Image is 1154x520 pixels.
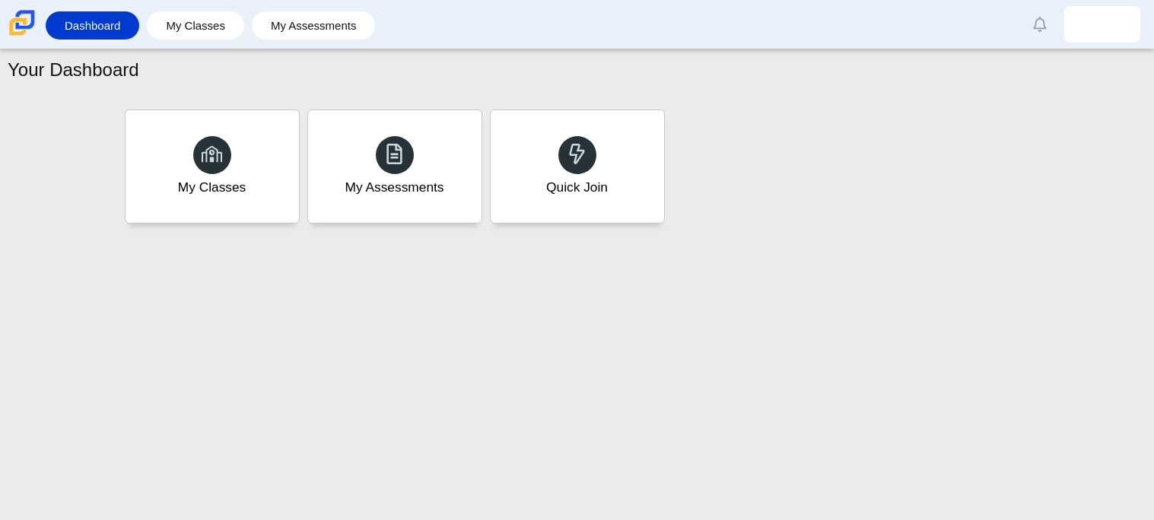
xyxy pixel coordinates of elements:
a: Carmen School of Science & Technology [6,28,38,41]
a: My Classes [125,109,300,224]
a: My Assessments [307,109,482,224]
a: My Assessments [259,11,368,40]
a: Alerts [1023,8,1057,41]
div: My Classes [178,178,246,197]
div: Quick Join [546,178,608,197]
h1: Your Dashboard [8,57,139,83]
div: My Assessments [345,178,444,197]
img: Carmen School of Science & Technology [6,7,38,39]
a: Dashboard [53,11,132,40]
img: najma.ali.pvG3ew [1090,12,1114,36]
a: Quick Join [490,109,665,224]
a: My Classes [154,11,237,40]
a: najma.ali.pvG3ew [1064,6,1140,43]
